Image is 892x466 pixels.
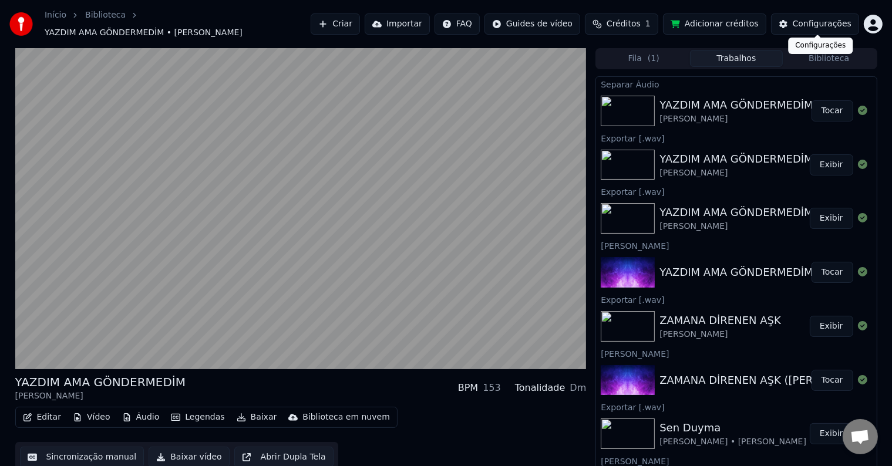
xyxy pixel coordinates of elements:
[793,18,851,30] div: Configurações
[515,381,566,395] div: Tonalidade
[810,208,853,229] button: Exibir
[659,113,813,125] div: [PERSON_NAME]
[597,50,690,67] button: Fila
[15,390,186,402] div: [PERSON_NAME]
[435,13,480,35] button: FAQ
[570,381,586,395] div: Dm
[663,13,766,35] button: Adicionar créditos
[690,50,783,67] button: Trabalhos
[18,409,66,426] button: Editar
[596,292,876,306] div: Exportar [.wav]
[596,77,876,91] div: Separar Áudio
[810,154,853,175] button: Exibir
[659,151,813,167] div: YAZDIM AMA GÖNDERMEDİM
[648,53,659,65] span: ( 1 )
[812,370,853,391] button: Tocar
[596,238,876,252] div: [PERSON_NAME]
[365,13,430,35] button: Importar
[659,436,806,448] div: [PERSON_NAME] • [PERSON_NAME]
[9,12,33,36] img: youka
[659,221,813,232] div: [PERSON_NAME]
[68,409,115,426] button: Vídeo
[788,38,853,54] div: Configurações
[45,9,311,39] nav: breadcrumb
[810,423,853,444] button: Exibir
[771,13,859,35] button: Configurações
[15,374,186,390] div: YAZDIM AMA GÖNDERMEDİM
[843,419,878,454] a: Open chat
[659,204,813,221] div: YAZDIM AMA GÖNDERMEDİM
[596,131,876,145] div: Exportar [.wav]
[659,167,813,179] div: [PERSON_NAME]
[117,409,164,426] button: Áudio
[596,400,876,414] div: Exportar [.wav]
[812,100,853,121] button: Tocar
[85,9,126,21] a: Biblioteca
[783,50,876,67] button: Biblioteca
[596,346,876,360] div: [PERSON_NAME]
[311,13,360,35] button: Criar
[45,9,66,21] a: Início
[659,97,813,113] div: YAZDIM AMA GÖNDERMEDİM
[659,312,781,329] div: ZAMANA DİRENEN AŞK
[484,13,580,35] button: Guides de vídeo
[166,409,229,426] button: Legendas
[812,262,853,283] button: Tocar
[659,329,781,340] div: [PERSON_NAME]
[659,420,806,436] div: Sen Duyma
[45,27,243,39] span: YAZDIM AMA GÖNDERMEDİM • [PERSON_NAME]
[483,381,501,395] div: 153
[607,18,641,30] span: Créditos
[810,316,853,337] button: Exibir
[645,18,651,30] span: 1
[458,381,478,395] div: BPM
[585,13,658,35] button: Créditos1
[302,411,390,423] div: Biblioteca em nuvem
[232,409,282,426] button: Baixar
[596,184,876,198] div: Exportar [.wav]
